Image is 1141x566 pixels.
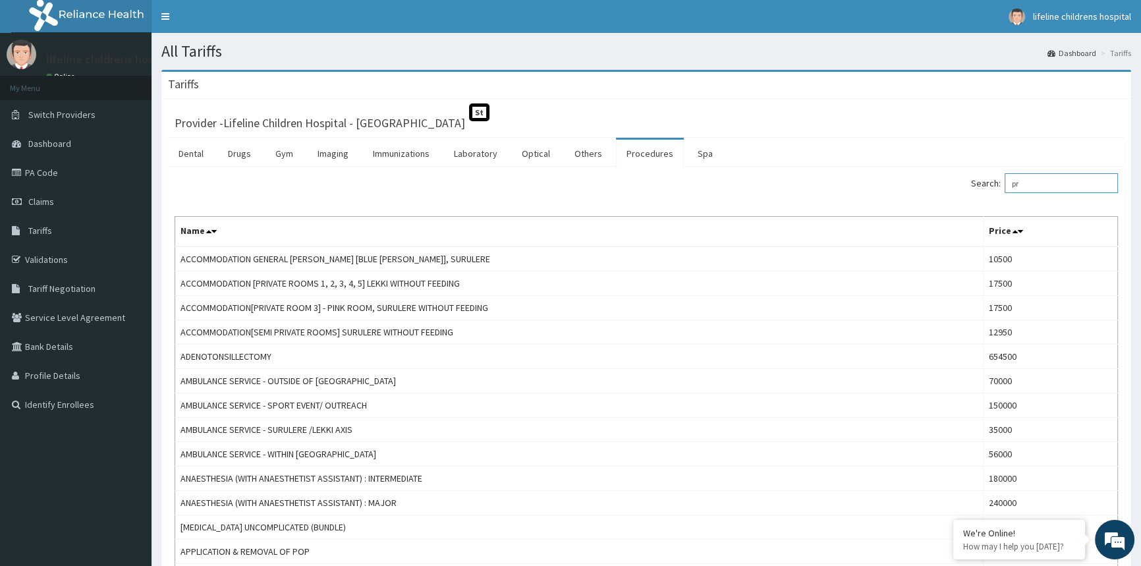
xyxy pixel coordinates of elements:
[616,140,684,167] a: Procedures
[983,418,1117,442] td: 35000
[76,166,182,299] span: We're online!
[1033,11,1131,22] span: lifeline childrens hospital
[175,369,984,393] td: AMBULANCE SERVICE - OUTSIDE OF [GEOGRAPHIC_DATA]
[69,74,221,91] div: Chat with us now
[175,442,984,467] td: AMBULANCE SERVICE - WITHIN [GEOGRAPHIC_DATA]
[175,540,984,564] td: APPLICATION & REMOVAL OF POP
[28,225,52,237] span: Tariffs
[362,140,440,167] a: Immunizations
[175,117,465,129] h3: Provider - Lifeline Children Hospital - [GEOGRAPHIC_DATA]
[168,78,199,90] h3: Tariffs
[161,43,1131,60] h1: All Tariffs
[963,541,1075,552] p: How may I help you today?
[175,246,984,271] td: ACCOMMODATION GENERAL [PERSON_NAME] [BLUE [PERSON_NAME]], SURULERE
[1009,9,1025,25] img: User Image
[265,140,304,167] a: Gym
[983,320,1117,345] td: 12950
[443,140,508,167] a: Laboratory
[1005,173,1118,193] input: Search:
[511,140,561,167] a: Optical
[1098,47,1131,59] li: Tariffs
[983,442,1117,467] td: 56000
[217,140,262,167] a: Drugs
[28,138,71,150] span: Dashboard
[469,103,489,121] span: St
[28,196,54,208] span: Claims
[564,140,613,167] a: Others
[963,527,1075,539] div: We're Online!
[175,217,984,247] th: Name
[28,109,96,121] span: Switch Providers
[175,271,984,296] td: ACCOMMODATION [PRIVATE ROOMS 1, 2, 3, 4, 5] LEKKI WITHOUT FEEDING
[24,66,53,99] img: d_794563401_company_1708531726252_794563401
[46,53,177,65] p: lifeline childrens hospital
[983,467,1117,491] td: 180000
[175,467,984,491] td: ANAESTHESIA (WITH ANAESTHETIST ASSISTANT) : INTERMEDIATE
[687,140,723,167] a: Spa
[971,173,1118,193] label: Search:
[983,369,1117,393] td: 70000
[307,140,359,167] a: Imaging
[7,40,36,69] img: User Image
[983,246,1117,271] td: 10500
[175,515,984,540] td: [MEDICAL_DATA] UNCOMPLICATED (BUNDLE)
[7,360,251,406] textarea: Type your message and hit 'Enter'
[175,491,984,515] td: ANAESTHESIA (WITH ANAESTHETIST ASSISTANT) : MAJOR
[175,345,984,369] td: ADENOTONSILLECTOMY
[216,7,248,38] div: Minimize live chat window
[175,393,984,418] td: AMBULANCE SERVICE - SPORT EVENT/ OUTREACH
[46,72,78,81] a: Online
[983,515,1117,540] td: 833000
[1047,47,1096,59] a: Dashboard
[168,140,214,167] a: Dental
[983,217,1117,247] th: Price
[983,345,1117,369] td: 654500
[175,320,984,345] td: ACCOMMODATION[SEMI PRIVATE ROOMS] SURULERE WITHOUT FEEDING
[983,393,1117,418] td: 150000
[983,271,1117,296] td: 17500
[175,418,984,442] td: AMBULANCE SERVICE - SURULERE /LEKKI AXIS
[983,491,1117,515] td: 240000
[983,296,1117,320] td: 17500
[175,296,984,320] td: ACCOMMODATION[PRIVATE ROOM 3] - PINK ROOM, SURULERE WITHOUT FEEDING
[28,283,96,295] span: Tariff Negotiation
